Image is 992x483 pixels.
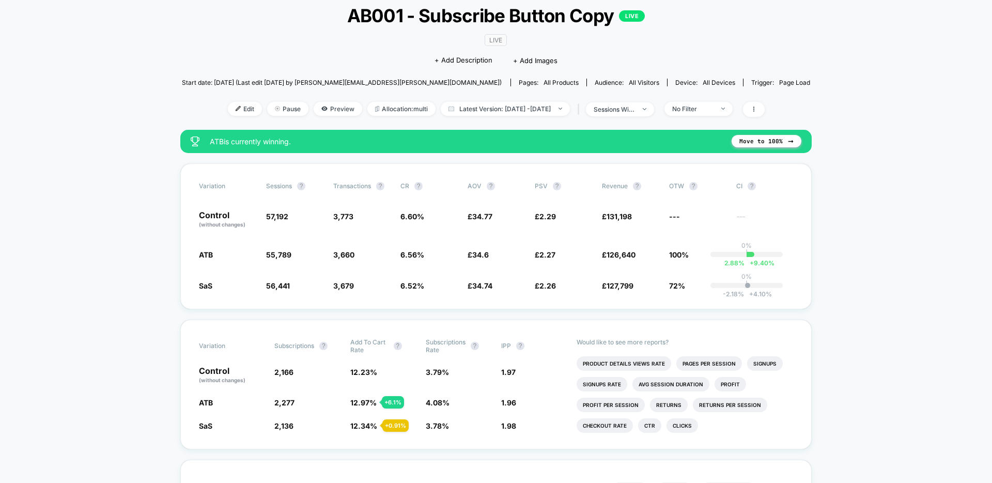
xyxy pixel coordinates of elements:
[577,398,645,412] li: Profit Per Session
[394,342,402,350] button: ?
[669,250,689,259] span: 100%
[602,212,632,221] span: £
[535,212,556,221] span: £
[736,214,793,229] span: ---
[266,182,292,190] span: Sessions
[672,105,714,113] div: No Filter
[350,398,377,407] span: 12.97 %
[400,182,409,190] span: CR
[553,182,561,190] button: ?
[350,338,389,354] span: Add To Cart Rate
[199,221,245,228] span: (without changes)
[210,137,721,146] span: ATB is currently winning.
[539,281,556,290] span: 2.26
[213,5,779,26] span: AB001 - Subscribe Button Copy
[721,108,725,110] img: end
[559,108,562,110] img: end
[274,421,293,430] span: 2,136
[191,137,199,146] img: success_star
[535,281,556,290] span: £
[746,249,748,257] p: |
[544,79,579,86] span: all products
[199,182,256,190] span: Variation
[638,418,661,433] li: Ctr
[333,182,371,190] span: Transactions
[602,250,636,259] span: £
[744,290,772,298] span: 4.10 %
[632,377,709,391] li: Avg Session Duration
[376,182,384,190] button: ?
[602,182,628,190] span: Revenue
[643,108,646,110] img: end
[501,421,516,430] span: 1.98
[426,368,449,376] span: 3.79 %
[577,418,633,433] li: Checkout Rate
[333,250,354,259] span: 3,660
[382,419,409,432] div: + 0.91 %
[382,396,404,409] div: + 6.1 %
[501,398,516,407] span: 1.96
[577,377,627,391] li: Signups Rate
[468,212,492,221] span: £
[633,182,641,190] button: ?
[669,281,685,290] span: 72%
[333,281,354,290] span: 3,679
[676,356,742,371] li: Pages Per Session
[629,79,659,86] span: All Visitors
[594,105,635,113] div: sessions with impression
[400,250,424,259] span: 6.56 %
[267,102,308,116] span: Pause
[539,212,556,221] span: 2.29
[367,102,436,116] span: Allocation: multi
[441,102,570,116] span: Latest Version: [DATE] - [DATE]
[266,212,288,221] span: 57,192
[448,106,454,111] img: calendar
[236,106,241,111] img: edit
[577,356,671,371] li: Product Details Views Rate
[472,250,489,259] span: 34.6
[619,10,645,22] p: LIVE
[274,342,314,350] span: Subscriptions
[741,273,752,280] p: 0%
[471,342,479,350] button: ?
[667,79,743,86] span: Device:
[575,102,586,117] span: |
[650,398,688,412] li: Returns
[468,250,489,259] span: £
[199,211,256,229] p: Control
[535,250,555,259] span: £
[693,398,767,412] li: Returns Per Session
[199,367,264,384] p: Control
[516,342,524,350] button: ?
[539,250,555,259] span: 2.27
[750,259,754,267] span: +
[199,421,212,430] span: SaS
[513,56,557,65] span: + Add Images
[472,281,492,290] span: 34.74
[519,79,579,86] div: Pages:
[595,79,659,86] div: Audience:
[703,79,735,86] span: all devices
[182,79,502,86] span: Start date: [DATE] (Last edit [DATE] by [PERSON_NAME][EMAIL_ADDRESS][PERSON_NAME][DOMAIN_NAME])
[350,421,377,430] span: 12.34 %
[468,281,492,290] span: £
[667,418,698,433] li: Clicks
[199,377,245,383] span: (without changes)
[199,250,213,259] span: ATB
[426,338,466,354] span: Subscriptions Rate
[724,259,745,267] span: 2.88 %
[266,250,291,259] span: 55,789
[333,212,353,221] span: 3,773
[274,398,295,407] span: 2,277
[746,280,748,288] p: |
[400,281,424,290] span: 6.52 %
[275,106,280,111] img: end
[297,182,305,190] button: ?
[732,135,801,147] button: Move to 100%
[715,377,746,391] li: Profit
[319,342,328,350] button: ?
[266,281,290,290] span: 56,441
[751,79,810,86] div: Trigger:
[375,106,379,112] img: rebalance
[199,338,256,354] span: Variation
